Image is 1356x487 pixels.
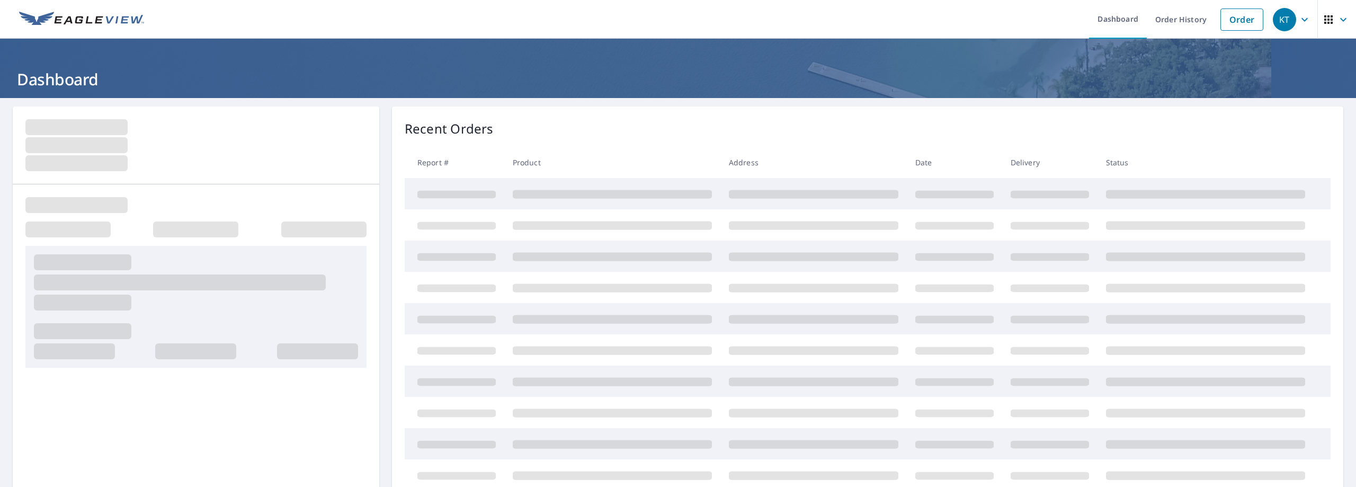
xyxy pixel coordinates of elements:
[1002,147,1098,178] th: Delivery
[405,147,504,178] th: Report #
[504,147,720,178] th: Product
[720,147,907,178] th: Address
[1273,8,1296,31] div: KT
[19,12,144,28] img: EV Logo
[1220,8,1263,31] a: Order
[405,119,494,138] p: Recent Orders
[907,147,1002,178] th: Date
[13,68,1343,90] h1: Dashboard
[1098,147,1314,178] th: Status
